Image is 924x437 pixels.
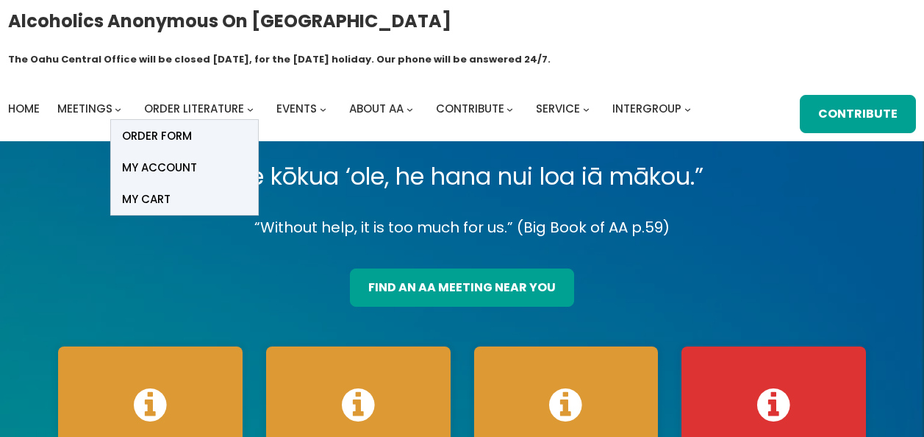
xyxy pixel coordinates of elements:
[349,101,404,116] span: About AA
[684,106,691,113] button: Intergroup submenu
[46,215,878,241] p: “Without help, it is too much for us.” (Big Book of AA p.59)
[57,99,112,119] a: Meetings
[144,101,244,116] span: Order Literature
[612,101,681,116] span: Intergroup
[506,106,513,113] button: Contribute submenu
[536,99,580,119] a: Service
[8,5,451,37] a: Alcoholics Anonymous on [GEOGRAPHIC_DATA]
[350,269,574,307] a: find an aa meeting near you
[8,99,40,119] a: Home
[436,101,504,116] span: Contribute
[320,106,326,113] button: Events submenu
[436,99,504,119] a: Contribute
[122,126,192,146] span: ORDER FORM
[111,120,258,152] a: ORDER FORM
[349,99,404,119] a: About AA
[583,106,590,113] button: Service submenu
[46,156,878,197] p: “Me kōkua ‘ole, he hana nui loa iā mākou.”
[536,101,580,116] span: Service
[111,152,258,183] a: My account
[276,99,317,119] a: Events
[115,106,121,113] button: Meetings submenu
[57,101,112,116] span: Meetings
[8,52,551,67] h1: The Oahu Central Office will be closed [DATE], for the [DATE] holiday. Our phone will be answered...
[122,189,171,210] span: My Cart
[111,183,258,215] a: My Cart
[247,106,254,113] button: Order Literature submenu
[8,101,40,116] span: Home
[407,106,413,113] button: About AA submenu
[8,99,696,119] nav: Intergroup
[612,99,681,119] a: Intergroup
[276,101,317,116] span: Events
[800,95,916,133] a: Contribute
[122,157,197,178] span: My account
